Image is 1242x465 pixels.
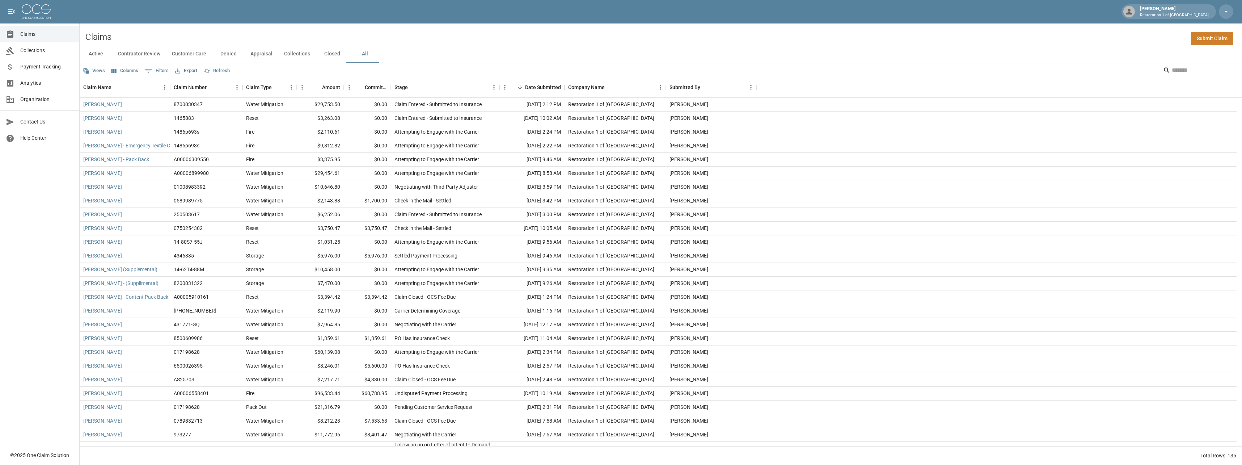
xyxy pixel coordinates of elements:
[499,428,565,442] div: [DATE] 7:57 AM
[499,249,565,263] div: [DATE] 9:46 AM
[322,77,340,97] div: Amount
[246,293,259,301] div: Reset
[669,156,708,163] div: Amanda Murry
[246,335,259,342] div: Reset
[499,153,565,167] div: [DATE] 9:46 AM
[344,249,391,263] div: $5,976.00
[568,321,654,328] div: Restoration 1 of Evansville
[246,128,254,135] div: Fire
[365,77,387,97] div: Committed Amount
[83,307,122,314] a: [PERSON_NAME]
[246,266,264,273] div: Storage
[344,98,391,112] div: $0.00
[1163,64,1241,77] div: Search
[110,65,140,76] button: Select columns
[394,252,457,259] div: Settled Payment Processing
[174,169,209,177] div: A00006899980
[568,128,654,135] div: Restoration 1 of Evansville
[297,77,344,97] div: Amount
[568,266,654,273] div: Restoration 1 of Evansville
[297,112,344,125] div: $3,263.08
[246,77,272,97] div: Claim Type
[394,114,482,122] div: Claim Entered - Submitted to Insurance
[499,235,565,249] div: [DATE] 9:56 AM
[174,362,203,369] div: 6500026395
[669,307,708,314] div: Amanda Murry
[568,77,605,97] div: Company Name
[394,390,468,397] div: Undisputed Payment Processing
[297,290,344,304] div: $3,394.42
[394,403,473,411] div: Pending Customer Service Request
[111,82,122,92] button: Sort
[20,30,73,38] span: Claims
[83,445,122,452] a: [PERSON_NAME]
[394,307,460,314] div: Carrier Determining Coverage
[394,293,456,301] div: Claim Closed - OCS Fee Due
[669,238,708,246] div: Amanda Murry
[394,376,456,383] div: Claim Closed - OCS Fee Due
[394,211,482,218] div: Claim Entered - Submitted to Insurance
[669,431,708,438] div: Amanda Murry
[568,238,654,246] div: Restoration 1 of Evansville
[297,318,344,332] div: $7,964.85
[348,45,381,63] button: All
[83,114,122,122] a: [PERSON_NAME]
[344,167,391,180] div: $0.00
[344,235,391,249] div: $0.00
[666,77,756,97] div: Submitted By
[83,321,122,328] a: [PERSON_NAME]
[174,266,204,273] div: 14-62T4-88M
[80,77,170,97] div: Claim Name
[499,139,565,153] div: [DATE] 2:22 PM
[174,77,207,97] div: Claim Number
[499,277,565,290] div: [DATE] 9:26 AM
[568,252,654,259] div: Restoration 1 of Evansville
[297,263,344,277] div: $10,458.00
[174,156,209,163] div: A00006309550
[489,82,499,93] button: Menu
[394,77,408,97] div: Stage
[568,156,654,163] div: Restoration 1 of Evansville
[669,266,708,273] div: Amanda Murry
[246,183,283,190] div: Water Mitigation
[286,82,297,93] button: Menu
[355,82,365,92] button: Sort
[297,98,344,112] div: $29,753.50
[344,125,391,139] div: $0.00
[83,183,122,190] a: [PERSON_NAME]
[344,82,355,93] button: Menu
[83,335,122,342] a: [PERSON_NAME]
[568,293,654,301] div: Restoration 1 of Evansville
[174,445,202,452] div: 14-82v6-84b
[394,101,482,108] div: Claim Entered - Submitted to Insurance
[174,114,194,122] div: 1465883
[20,118,73,126] span: Contact Us
[568,417,654,424] div: Restoration 1 of Evansville
[344,373,391,387] div: $4,330.00
[246,142,254,149] div: Fire
[394,431,456,438] div: Negotiating with the Carrier
[394,142,479,149] div: Attempting to Engage with the Carrier
[20,47,73,54] span: Collections
[499,401,565,414] div: [DATE] 2:31 PM
[499,359,565,373] div: [DATE] 2:57 PM
[499,208,565,222] div: [DATE] 3:00 PM
[669,169,708,177] div: Amanda Murry
[174,197,203,204] div: 0589989775
[174,307,216,314] div: 01-008-403405
[669,348,708,356] div: Amanda Murry
[297,249,344,263] div: $5,976.00
[568,197,654,204] div: Restoration 1 of Evansville
[394,417,456,424] div: Claim Closed - OCS Fee Due
[568,362,654,369] div: Restoration 1 of Evansville
[297,277,344,290] div: $7,470.00
[344,332,391,345] div: $1,359.61
[499,180,565,194] div: [DATE] 3:59 PM
[143,65,170,77] button: Show filters
[246,280,264,287] div: Storage
[394,197,451,204] div: Check in the Mail - Settled
[568,142,654,149] div: Restoration 1 of Evansville
[568,225,654,232] div: Restoration 1 of Evansville
[20,96,73,103] span: Organization
[202,65,232,76] button: Refresh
